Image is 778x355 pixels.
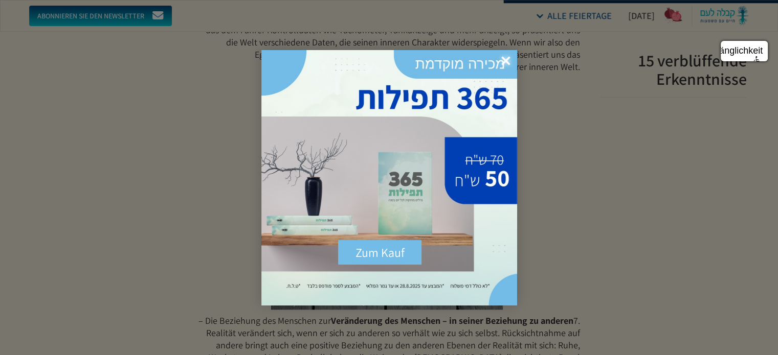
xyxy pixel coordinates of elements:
div: שלח [338,240,421,265]
font: Zugänglichkeit [703,45,763,56]
img: Zugänglichkeit [753,56,763,65]
font: × [501,48,510,74]
div: סגור פופאפ [495,50,517,73]
a: Zugänglichkeit [721,41,768,61]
